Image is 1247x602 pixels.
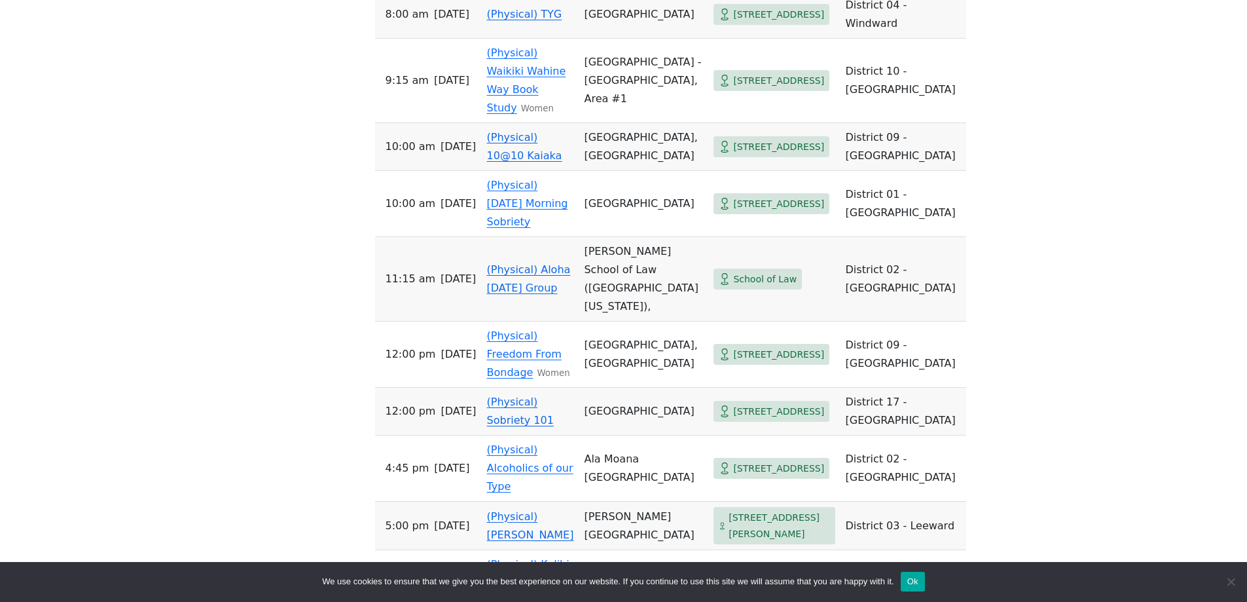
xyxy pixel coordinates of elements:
[901,572,925,592] button: Ok
[441,138,476,156] span: [DATE]
[322,575,894,588] span: We use cookies to ensure that we give you the best experience on our website. If you continue to ...
[729,510,829,542] span: [STREET_ADDRESS][PERSON_NAME]
[386,459,429,478] span: 4:45 PM
[386,402,436,421] span: 12:00 PM
[840,39,966,123] td: District 10 - [GEOGRAPHIC_DATA]
[487,443,573,493] a: (Physical) Alcoholics of our Type
[733,347,824,363] span: [STREET_ADDRESS]
[487,131,562,162] a: (Physical) 10@10 Kaiaka
[386,345,436,364] span: 12:00 PM
[441,345,476,364] span: [DATE]
[579,388,708,436] td: [GEOGRAPHIC_DATA]
[386,71,429,90] span: 9:15 AM
[487,47,566,114] a: (Physical) Waikiki Wahine Way Book Study
[441,402,476,421] span: [DATE]
[840,388,966,436] td: District 17 - [GEOGRAPHIC_DATA]
[434,517,469,535] span: [DATE]
[840,171,966,237] td: District 01 - [GEOGRAPHIC_DATA]
[537,368,569,378] small: Women
[386,195,436,213] span: 10:00 AM
[579,436,708,502] td: Ala Moana [GEOGRAPHIC_DATA]
[840,237,966,322] td: District 02 - [GEOGRAPHIC_DATA]
[386,138,436,156] span: 10:00 AM
[733,139,824,155] span: [STREET_ADDRESS]
[487,263,571,294] a: (Physical) Aloha [DATE] Group
[840,123,966,171] td: District 09 - [GEOGRAPHIC_DATA]
[487,8,562,20] a: (Physical) TYG
[487,510,574,541] a: (Physical) [PERSON_NAME]
[386,5,429,24] span: 8:00 AM
[733,196,824,212] span: [STREET_ADDRESS]
[579,502,708,550] td: [PERSON_NAME][GEOGRAPHIC_DATA]
[434,459,469,478] span: [DATE]
[840,436,966,502] td: District 02 - [GEOGRAPHIC_DATA]
[1224,575,1237,588] span: No
[487,179,568,228] a: (Physical) [DATE] Morning Sobriety
[487,396,554,426] a: (Physical) Sobriety 101
[579,237,708,322] td: [PERSON_NAME] School of Law ([GEOGRAPHIC_DATA][US_STATE]),
[579,123,708,171] td: [GEOGRAPHIC_DATA], [GEOGRAPHIC_DATA]
[733,73,824,89] span: [STREET_ADDRESS]
[733,461,824,477] span: [STREET_ADDRESS]
[579,171,708,237] td: [GEOGRAPHIC_DATA]
[434,5,469,24] span: [DATE]
[579,322,708,388] td: [GEOGRAPHIC_DATA], [GEOGRAPHIC_DATA]
[733,271,797,288] span: School of Law
[733,7,824,23] span: [STREET_ADDRESS]
[441,195,476,213] span: [DATE]
[487,329,562,379] a: (Physical) Freedom From Bondage
[434,71,469,90] span: [DATE]
[386,517,429,535] span: 5:00 PM
[840,502,966,550] td: District 03 - Leeward
[521,103,554,113] small: Women
[386,270,436,288] span: 11:15 AM
[733,404,824,420] span: [STREET_ADDRESS]
[840,322,966,388] td: District 09 - [GEOGRAPHIC_DATA]
[441,270,476,288] span: [DATE]
[579,39,708,123] td: [GEOGRAPHIC_DATA] - [GEOGRAPHIC_DATA], Area #1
